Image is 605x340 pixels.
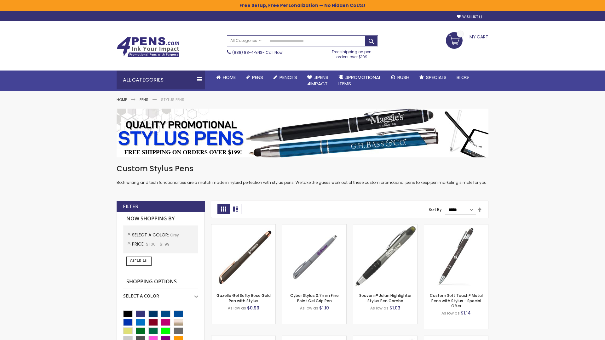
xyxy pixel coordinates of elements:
[338,74,381,87] span: 4PROMOTIONAL ITEMS
[319,305,329,311] span: $1.10
[223,74,236,81] span: Home
[132,241,146,247] span: Price
[126,257,152,265] a: Clear All
[359,293,412,303] a: Souvenir® Jalan Highlighter Stylus Pen Combo
[307,74,328,87] span: 4Pens 4impact
[130,258,148,263] span: Clear All
[452,71,474,84] a: Blog
[290,293,339,303] a: Cyber Stylus 0.7mm Fine Point Gel Grip Pen
[227,36,265,46] a: All Categories
[389,305,400,311] span: $1.03
[426,74,447,81] span: Specials
[414,71,452,84] a: Specials
[353,224,417,288] img: Souvenir® Jalan Highlighter Stylus Pen Combo-Grey
[282,224,346,229] a: Cyber Stylus 0.7mm Fine Point Gel Grip Pen-Grey
[117,109,488,157] img: Stylus Pens
[461,310,471,316] span: $1.14
[211,224,275,288] img: Gazelle Gel Softy Rose Gold Pen with Stylus-Grey
[386,71,414,84] a: Rush
[217,204,229,214] strong: Grid
[457,14,482,19] a: Wishlist
[241,71,268,84] a: Pens
[117,164,488,185] div: Both writing and tech functionalities are a match made in hybrid perfection with stylus pens. We ...
[333,71,386,91] a: 4PROMOTIONALITEMS
[268,71,302,84] a: Pencils
[247,305,259,311] span: $0.99
[424,224,488,229] a: Custom Soft Touch® Metal Pens with Stylus-Grey
[232,50,262,55] a: (888) 88-4PENS
[353,224,417,229] a: Souvenir® Jalan Highlighter Stylus Pen Combo-Grey
[230,38,262,43] span: All Categories
[146,241,170,247] span: $1.00 - $1.99
[300,305,318,311] span: As low as
[216,293,271,303] a: Gazelle Gel Softy Rose Gold Pen with Stylus
[170,232,179,238] span: Grey
[430,293,483,308] a: Custom Soft Touch® Metal Pens with Stylus - Special Offer
[397,74,409,81] span: Rush
[424,224,488,288] img: Custom Soft Touch® Metal Pens with Stylus-Grey
[117,71,205,89] div: All Categories
[117,97,127,102] a: Home
[457,74,469,81] span: Blog
[117,37,180,57] img: 4Pens Custom Pens and Promotional Products
[123,203,138,210] strong: Filter
[140,97,148,102] a: Pens
[252,74,263,81] span: Pens
[211,71,241,84] a: Home
[232,50,284,55] span: - Call Now!
[132,232,170,238] span: Select A Color
[123,275,198,289] strong: Shopping Options
[161,97,184,102] strong: Stylus Pens
[282,224,346,288] img: Cyber Stylus 0.7mm Fine Point Gel Grip Pen-Grey
[123,288,198,299] div: Select A Color
[370,305,389,311] span: As low as
[326,47,378,59] div: Free shipping on pen orders over $199
[302,71,333,91] a: 4Pens4impact
[429,207,442,212] label: Sort By
[279,74,297,81] span: Pencils
[441,310,460,316] span: As low as
[228,305,246,311] span: As low as
[123,212,198,225] strong: Now Shopping by
[211,224,275,229] a: Gazelle Gel Softy Rose Gold Pen with Stylus-Grey
[117,164,488,174] h1: Custom Stylus Pens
